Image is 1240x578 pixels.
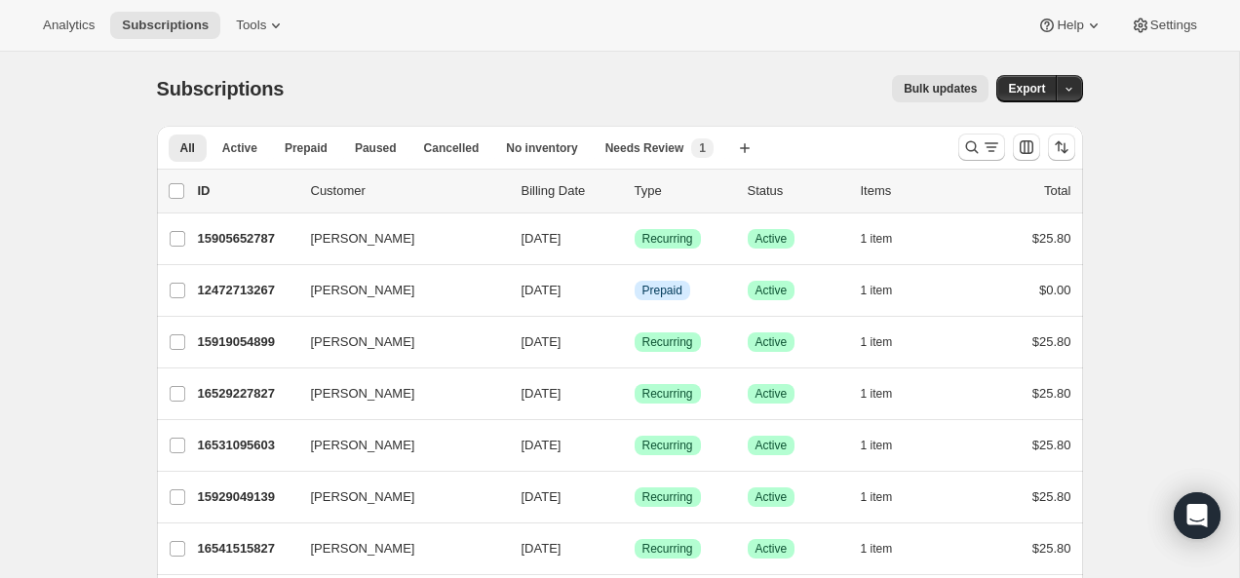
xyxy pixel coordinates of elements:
p: 12472713267 [198,281,295,300]
button: [PERSON_NAME] [299,327,494,358]
span: [PERSON_NAME] [311,384,415,404]
span: Bulk updates [904,81,977,96]
div: 15905652787[PERSON_NAME][DATE]SuccessRecurringSuccessActive1 item$25.80 [198,225,1071,252]
p: 15929049139 [198,487,295,507]
p: 16531095603 [198,436,295,455]
span: Active [222,140,257,156]
div: 12472713267[PERSON_NAME][DATE]InfoPrepaidSuccessActive1 item$0.00 [198,277,1071,304]
span: Active [756,489,788,505]
span: 1 [699,140,706,156]
span: [DATE] [522,334,562,349]
p: ID [198,181,295,201]
span: Needs Review [605,140,684,156]
button: [PERSON_NAME] [299,430,494,461]
div: 16531095603[PERSON_NAME][DATE]SuccessRecurringSuccessActive1 item$25.80 [198,432,1071,459]
span: Prepaid [642,283,682,298]
span: [PERSON_NAME] [311,539,415,559]
button: Settings [1119,12,1209,39]
p: Total [1044,181,1070,201]
button: Create new view [729,135,760,162]
span: $0.00 [1039,283,1071,297]
span: $25.80 [1032,489,1071,504]
span: $25.80 [1032,231,1071,246]
span: [PERSON_NAME] [311,229,415,249]
button: Tools [224,12,297,39]
button: Bulk updates [892,75,988,102]
span: Cancelled [424,140,480,156]
button: Subscriptions [110,12,220,39]
p: 15919054899 [198,332,295,352]
span: [DATE] [522,438,562,452]
span: [PERSON_NAME] [311,436,415,455]
button: 1 item [861,380,914,407]
span: Recurring [642,334,693,350]
span: Active [756,541,788,557]
span: [DATE] [522,283,562,297]
button: [PERSON_NAME] [299,378,494,409]
span: 1 item [861,334,893,350]
button: 1 item [861,483,914,511]
button: 1 item [861,535,914,562]
button: Export [996,75,1057,102]
span: 1 item [861,231,893,247]
button: 1 item [861,432,914,459]
button: Search and filter results [958,134,1005,161]
span: Active [756,231,788,247]
div: IDCustomerBilling DateTypeStatusItemsTotal [198,181,1071,201]
p: 16541515827 [198,539,295,559]
button: Sort the results [1048,134,1075,161]
p: Billing Date [522,181,619,201]
span: [PERSON_NAME] [311,332,415,352]
span: Recurring [642,541,693,557]
span: Active [756,283,788,298]
button: 1 item [861,328,914,356]
span: Subscriptions [122,18,209,33]
div: 15919054899[PERSON_NAME][DATE]SuccessRecurringSuccessActive1 item$25.80 [198,328,1071,356]
button: 1 item [861,225,914,252]
span: Export [1008,81,1045,96]
span: 1 item [861,283,893,298]
span: [PERSON_NAME] [311,281,415,300]
div: 16541515827[PERSON_NAME][DATE]SuccessRecurringSuccessActive1 item$25.80 [198,535,1071,562]
span: Subscriptions [157,78,285,99]
button: Analytics [31,12,106,39]
span: Active [756,438,788,453]
span: [PERSON_NAME] [311,487,415,507]
span: 1 item [861,489,893,505]
button: [PERSON_NAME] [299,223,494,254]
p: Status [748,181,845,201]
span: $25.80 [1032,386,1071,401]
button: Help [1026,12,1114,39]
button: Customize table column order and visibility [1013,134,1040,161]
button: 1 item [861,277,914,304]
span: Prepaid [285,140,328,156]
span: Tools [236,18,266,33]
span: 1 item [861,438,893,453]
span: Recurring [642,489,693,505]
span: 1 item [861,541,893,557]
div: Items [861,181,958,201]
span: [DATE] [522,541,562,556]
div: Type [635,181,732,201]
span: Settings [1150,18,1197,33]
span: $25.80 [1032,541,1071,556]
span: [DATE] [522,386,562,401]
span: Recurring [642,231,693,247]
span: [DATE] [522,231,562,246]
div: 16529227827[PERSON_NAME][DATE]SuccessRecurringSuccessActive1 item$25.80 [198,380,1071,407]
div: 15929049139[PERSON_NAME][DATE]SuccessRecurringSuccessActive1 item$25.80 [198,483,1071,511]
span: No inventory [506,140,577,156]
span: [DATE] [522,489,562,504]
button: [PERSON_NAME] [299,275,494,306]
span: Recurring [642,438,693,453]
span: Recurring [642,386,693,402]
span: Active [756,386,788,402]
p: 16529227827 [198,384,295,404]
span: Analytics [43,18,95,33]
span: Help [1057,18,1083,33]
button: [PERSON_NAME] [299,482,494,513]
span: $25.80 [1032,438,1071,452]
button: [PERSON_NAME] [299,533,494,564]
span: Active [756,334,788,350]
p: Customer [311,181,506,201]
